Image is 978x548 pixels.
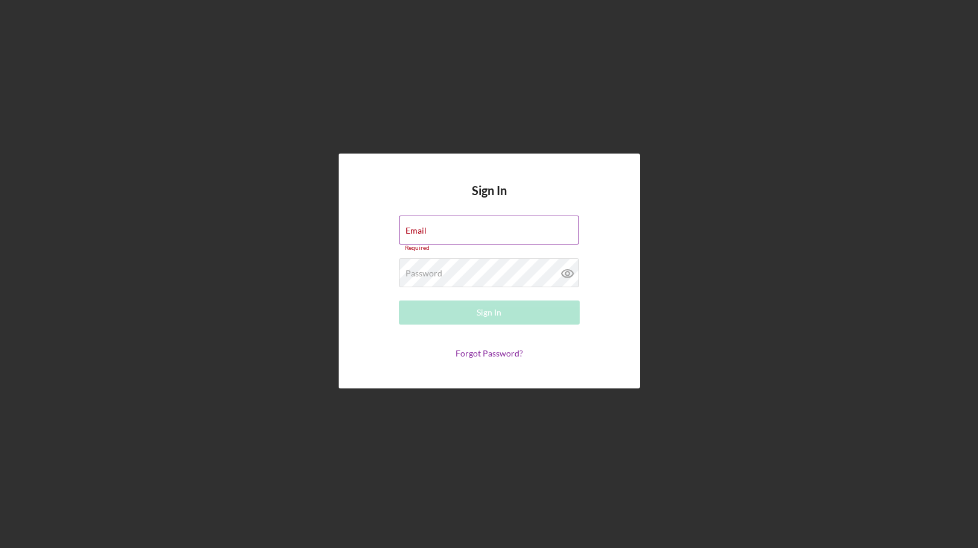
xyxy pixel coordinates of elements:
button: Sign In [399,300,580,325]
label: Password [406,269,442,278]
a: Forgot Password? [456,348,523,358]
div: Required [399,244,580,252]
div: Sign In [477,300,501,325]
label: Email [406,226,427,235]
h4: Sign In [472,184,507,216]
